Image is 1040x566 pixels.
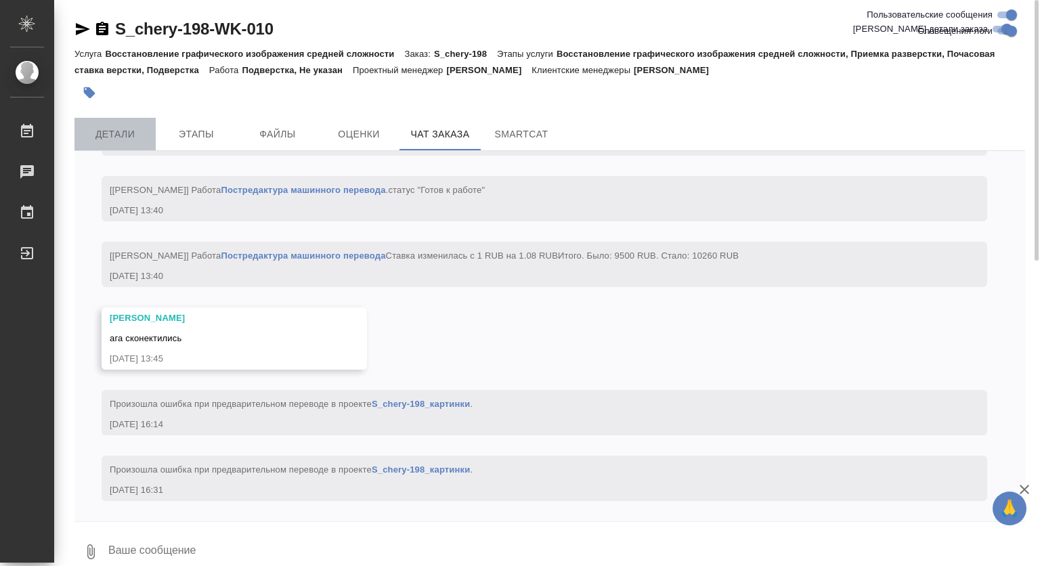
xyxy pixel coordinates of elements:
button: Скопировать ссылку для ЯМессенджера [74,21,91,37]
p: [PERSON_NAME] [446,65,532,75]
p: Этапы услуги [497,49,557,59]
span: ага сконектились [110,333,181,343]
a: S_chery-198_картинки [372,464,470,475]
div: [DATE] 16:31 [110,483,940,497]
button: Скопировать ссылку [94,21,110,37]
p: Проектный менеджер [353,65,446,75]
p: Восстановление графического изображения средней сложности [105,49,404,59]
span: Итого. Было: 9500 RUB. Стало: 10260 RUB [558,251,739,261]
div: [DATE] 16:14 [110,418,940,431]
div: [DATE] 13:40 [110,269,940,283]
span: [PERSON_NAME] детали заказа [853,22,988,36]
span: Оповещения-логи [917,24,993,38]
span: SmartCat [489,126,554,143]
div: [PERSON_NAME] [110,311,320,325]
div: [DATE] 13:45 [110,352,320,366]
p: [PERSON_NAME] [634,65,719,75]
p: S_chery-198 [434,49,497,59]
span: 🙏 [998,494,1021,523]
span: статус "Готов к работе" [388,185,485,195]
span: [[PERSON_NAME]] Работа . [110,185,485,195]
span: [[PERSON_NAME]] Работа Ставка изменилась с 1 RUB на 1.08 RUB [110,251,739,261]
span: Пользовательские сообщения [867,8,993,22]
span: Чат заказа [408,126,473,143]
a: S_chery-198_картинки [372,399,470,409]
button: Добавить тэг [74,78,104,108]
a: Постредактура машинного перевода [221,251,385,261]
p: Услуга [74,49,105,59]
span: Детали [83,126,148,143]
div: [DATE] 13:40 [110,204,940,217]
p: Клиентские менеджеры [532,65,634,75]
span: Файлы [245,126,310,143]
p: Работа [209,65,242,75]
span: Произошла ошибка при предварительном переводе в проекте . [110,464,473,475]
button: 🙏 [993,492,1026,525]
span: Оценки [326,126,391,143]
a: S_chery-198-WK-010 [115,20,274,38]
p: Подверстка, Не указан [242,65,353,75]
a: Постредактура машинного перевода [221,185,385,195]
p: Заказ: [404,49,433,59]
span: Этапы [164,126,229,143]
span: Произошла ошибка при предварительном переводе в проекте . [110,399,473,409]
